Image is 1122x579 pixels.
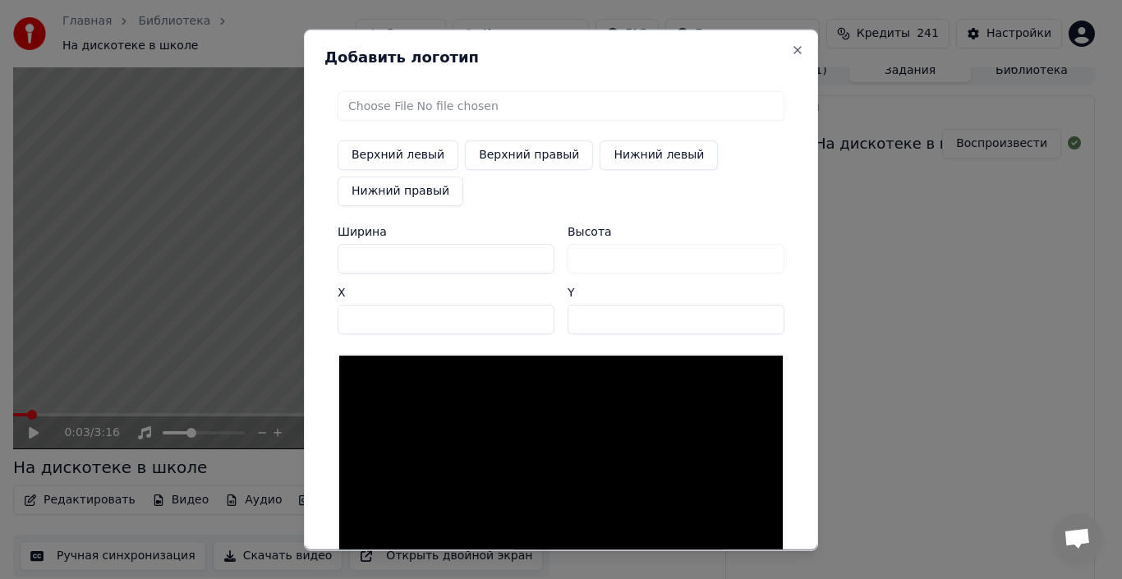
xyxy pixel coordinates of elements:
button: Нижний левый [600,140,718,169]
label: Высота [568,225,784,237]
h2: Добавить логотип [324,49,798,64]
label: X [338,286,554,297]
button: Нижний правый [338,176,463,205]
label: Ширина [338,225,554,237]
button: Верхний левый [338,140,458,169]
label: Y [568,286,784,297]
button: Верхний правый [465,140,593,169]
